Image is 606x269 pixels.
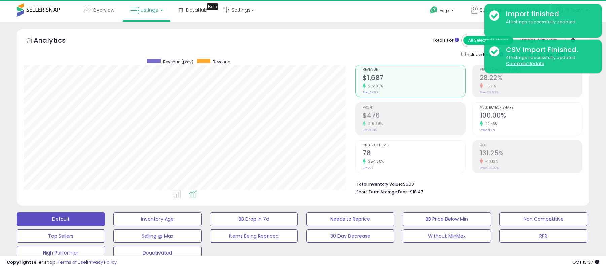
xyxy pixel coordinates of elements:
button: Top Sellers [17,229,105,243]
span: ROI [480,144,582,147]
button: Selling @ Max [113,229,202,243]
u: Complete Update [506,61,544,66]
div: 41 listings successfully updated. [501,19,597,25]
button: 30 Day Decrease [306,229,394,243]
div: Totals For [433,37,459,44]
small: 254.55% [366,159,384,164]
small: -5.71% [483,84,496,89]
span: Listings [141,7,158,13]
span: $18.47 [410,189,423,195]
a: Help [425,1,460,22]
button: Needs to Reprice [306,212,394,226]
h2: 100.00% [480,112,582,121]
button: Without MinMax [403,229,491,243]
button: BB Price Below Min [403,212,491,226]
a: Terms of Use [58,259,86,265]
h2: $476 [363,112,465,121]
button: Items Being Repriced [210,229,298,243]
button: Non Competitive [499,212,587,226]
a: Privacy Policy [87,259,117,265]
span: Ordered Items [363,144,465,147]
h2: 131.25% [480,149,582,158]
button: BB Drop in 7d [210,212,298,226]
small: Prev: 22 [363,166,373,170]
span: Overview [93,7,114,13]
div: Import finished [501,9,597,19]
span: Revenue [213,59,230,65]
b: Total Inventory Value: [356,181,402,187]
small: Prev: $499 [363,90,379,94]
span: DataHub [186,7,207,13]
h5: Analytics [34,36,79,47]
b: Short Term Storage Fees: [356,189,409,195]
small: 237.96% [366,84,383,89]
button: All Selected Listings [463,36,513,45]
span: Help [440,8,449,13]
div: Include Returns [456,50,512,58]
i: Get Help [430,6,438,14]
small: Prev: 146.02% [480,166,499,170]
span: Revenue (prev) [163,59,193,65]
small: 40.43% [483,121,498,126]
small: Prev: 29.93% [480,90,498,94]
h2: 28.22% [480,74,582,83]
button: Default [17,212,105,226]
small: -10.12% [483,159,498,164]
button: Inventory Age [113,212,202,226]
h2: 78 [363,149,465,158]
small: 218.68% [366,121,383,126]
small: Prev: $149 [363,128,377,132]
div: Tooltip anchor [207,3,218,10]
span: Super Savings Now (NEW) [480,7,540,13]
div: seller snap | | [7,259,117,266]
small: Prev: 71.21% [480,128,495,132]
button: Deactivated [113,246,202,260]
div: CSV Import Finished. [501,45,597,55]
li: $600 [356,180,577,188]
span: Profit [363,106,465,110]
span: Avg. Buybox Share [480,106,582,110]
h2: $1,687 [363,74,465,83]
button: RPR [499,229,587,243]
button: High Performer [17,246,105,260]
strong: Copyright [7,259,31,265]
span: 2025-10-7 13:37 GMT [572,259,599,265]
div: 41 listings successfully updated. [501,55,597,67]
span: Revenue [363,68,465,72]
span: Profit [PERSON_NAME] [480,68,582,72]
